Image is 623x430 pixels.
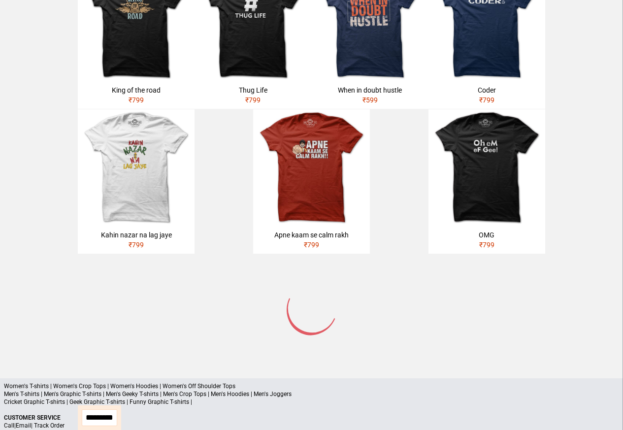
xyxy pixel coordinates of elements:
[362,96,378,104] span: ₹ 599
[304,241,319,249] span: ₹ 799
[4,414,619,422] p: Customer Service
[245,96,261,104] span: ₹ 799
[129,96,144,104] span: ₹ 799
[34,422,65,429] a: Track Order
[479,241,494,249] span: ₹ 799
[253,109,370,254] a: Apne kaam se calm rakh₹799
[16,422,31,429] a: Email
[198,85,307,95] div: Thug Life
[253,109,370,226] img: APNE-KAAM-SE-CALM.jpg
[428,109,545,254] a: OMG₹799
[4,398,619,406] p: Cricket Graphic T-shirts | Geek Graphic T-shirts | Funny Graphic T-shirts |
[129,241,144,249] span: ₹ 799
[78,109,195,254] a: Kahin nazar na lag jaye₹799
[4,382,619,390] p: Women's T-shirts | Women's Crop Tops | Women's Hoodies | Women's Off Shoulder Tops
[479,96,494,104] span: ₹ 799
[4,422,619,430] p: | |
[428,109,545,226] img: omg.jpg
[4,390,619,398] p: Men's T-shirts | Men's Graphic T-shirts | Men's Geeky T-shirts | Men's Crop Tops | Men's Hoodies ...
[432,230,541,240] div: OMG
[4,422,14,429] a: Call
[432,85,541,95] div: Coder
[82,85,191,95] div: King of the road
[82,230,191,240] div: Kahin nazar na lag jaye
[316,85,425,95] div: When in doubt hustle
[257,230,366,240] div: Apne kaam se calm rakh
[78,109,195,226] img: kahin-nazar-na-lag-jaye.jpg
